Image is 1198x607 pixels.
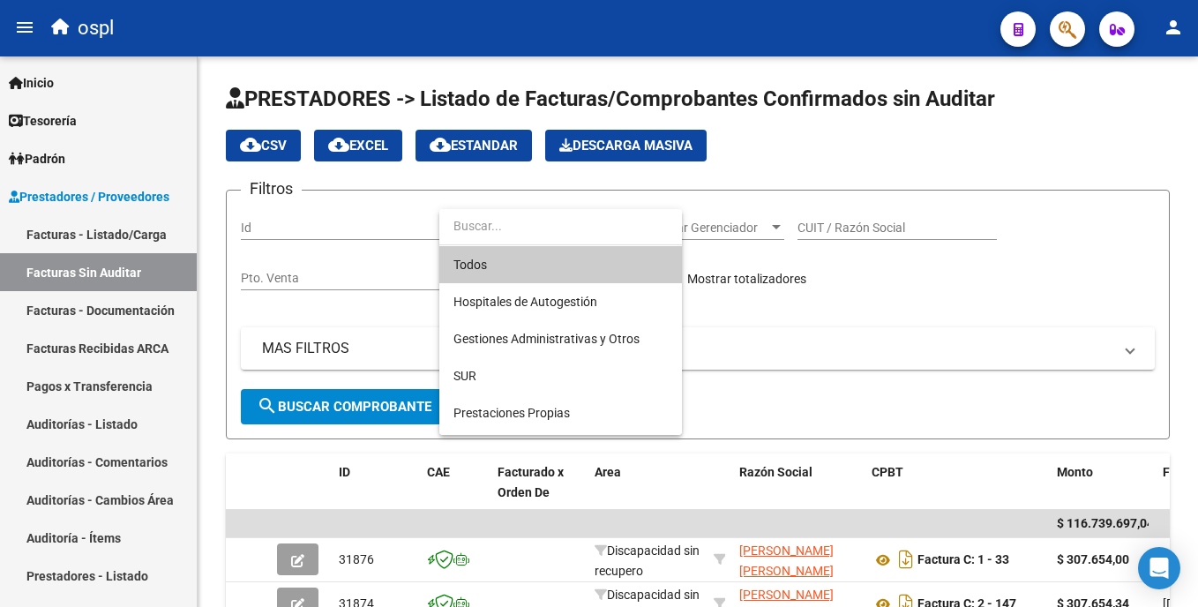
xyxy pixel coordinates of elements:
[1138,547,1180,589] div: Open Intercom Messenger
[453,295,597,309] span: Hospitales de Autogestión
[453,332,640,346] span: Gestiones Administrativas y Otros
[453,406,570,420] span: Prestaciones Propias
[453,246,668,283] span: Todos
[439,207,682,244] input: dropdown search
[453,369,476,383] span: SUR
